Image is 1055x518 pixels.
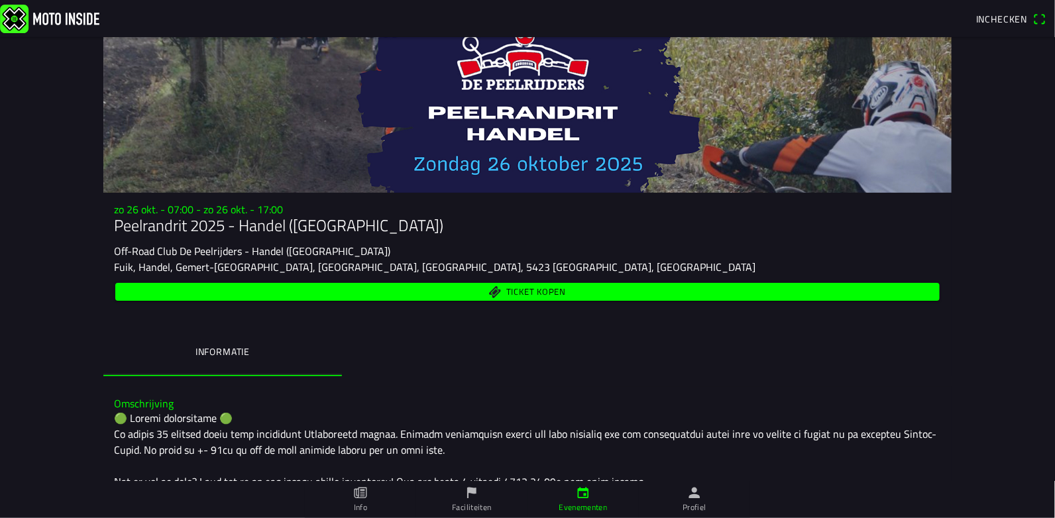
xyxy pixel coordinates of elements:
[195,344,250,359] ion-label: Informatie
[114,203,941,216] h3: zo 26 okt. - 07:00 - zo 26 okt. - 17:00
[452,501,491,513] ion-label: Faciliteiten
[559,501,608,513] ion-label: Evenementen
[353,486,368,500] ion-icon: paper
[976,12,1028,26] span: Inchecken
[114,397,941,410] h3: Omschrijving
[354,501,367,513] ion-label: Info
[687,486,702,500] ion-icon: person
[970,7,1052,30] a: Incheckenqr scanner
[576,486,590,500] ion-icon: calendar
[683,501,706,513] ion-label: Profiel
[114,216,941,235] h1: Peelrandrit 2025 - Handel ([GEOGRAPHIC_DATA])
[506,287,566,296] span: Ticket kopen
[114,243,390,259] ion-text: Off-Road Club De Peelrijders - Handel ([GEOGRAPHIC_DATA])
[114,259,755,275] ion-text: Fuik, Handel, Gemert-[GEOGRAPHIC_DATA], [GEOGRAPHIC_DATA], [GEOGRAPHIC_DATA], 5423 [GEOGRAPHIC_DA...
[465,486,479,500] ion-icon: flag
